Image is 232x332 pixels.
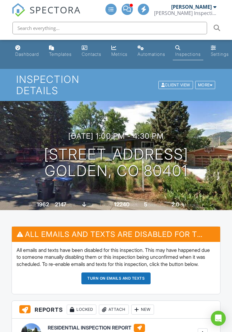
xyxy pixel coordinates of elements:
[138,51,165,57] div: Automations
[29,203,36,207] span: Built
[208,42,231,60] a: Settings
[12,301,220,319] h3: Reports
[144,201,147,208] div: 5
[12,22,207,34] input: Search everything...
[67,203,76,207] span: sq. ft.
[172,201,179,208] div: 2.0
[81,272,151,284] button: Turn on emails and texts
[48,324,151,332] h6: RESIDENTIAL INSPECTION REPORT
[15,51,39,57] div: Dashboard
[148,203,166,207] span: bedrooms
[12,227,220,242] h3: All emails and texts are disabled for this inspection!
[130,203,138,207] span: sq.ft.
[67,305,96,315] div: Locked
[30,3,81,16] span: SPECTORA
[37,201,49,208] div: 1962
[99,305,129,315] div: Attach
[158,81,193,89] div: Client View
[68,132,164,140] h3: [DATE] 1:00 pm - 4:30 pm
[16,74,216,96] h1: Inspection Details
[111,51,128,57] div: Metrics
[154,10,216,16] div: Stauss Inspections
[211,311,226,326] div: Open Intercom Messenger
[109,42,130,60] a: Metrics
[131,305,154,315] div: New
[87,203,94,207] span: slab
[175,51,201,57] div: Inspections
[82,51,101,57] div: Contacts
[13,42,41,60] a: Dashboard
[114,201,129,208] div: 12240
[100,203,113,207] span: Lot Size
[17,247,215,267] p: All emails and texts have been disabled for this inspection. This may have happened due to someon...
[135,42,168,60] a: Automations (Advanced)
[49,51,72,57] div: Templates
[180,203,198,207] span: bathrooms
[195,81,215,89] div: More
[79,42,104,60] a: Contacts
[44,146,188,179] h1: [STREET_ADDRESS] Golden, CO 80401
[173,42,203,60] a: Inspections
[12,3,25,17] img: The Best Home Inspection Software - Spectora
[171,4,212,10] div: [PERSON_NAME]
[55,201,66,208] div: 2147
[12,8,81,22] a: SPECTORA
[158,82,195,87] a: Client View
[211,51,229,57] div: Settings
[46,42,74,60] a: Templates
